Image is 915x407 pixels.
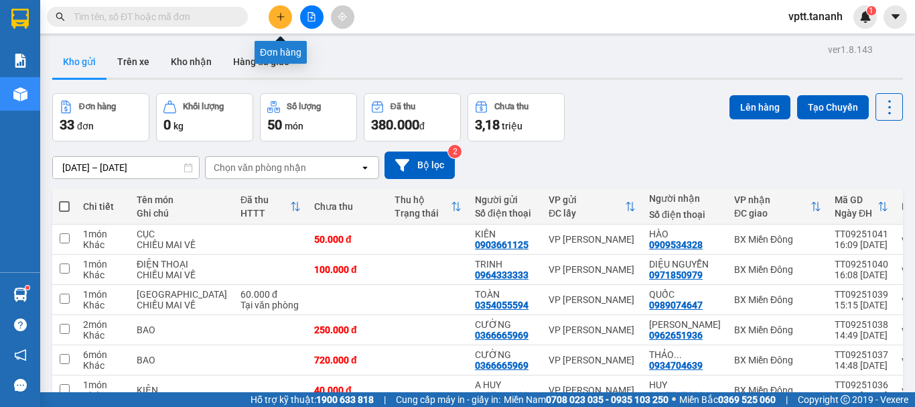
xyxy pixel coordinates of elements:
[448,145,462,158] sup: 2
[314,201,381,212] div: Chưa thu
[83,300,123,310] div: Khác
[137,194,227,205] div: Tên món
[314,355,381,365] div: 720.000 đ
[786,392,788,407] span: |
[364,93,461,141] button: Đã thu380.000đ
[502,121,522,131] span: triệu
[835,300,888,310] div: 15:15 [DATE]
[649,229,721,239] div: HÀO
[52,93,149,141] button: Đơn hàng33đơn
[649,330,703,341] div: 0962651936
[835,208,877,219] div: Ngày ĐH
[734,234,821,245] div: BX Miền Đông
[53,157,199,178] input: Select a date range.
[649,270,703,280] div: 0971850979
[234,189,307,225] th: Toggle SortBy
[649,259,721,270] div: DIỆU NGUYỄN
[56,12,65,21] span: search
[338,12,347,21] span: aim
[734,208,811,219] div: ĐC giao
[835,349,888,360] div: TT09251037
[841,395,850,404] span: copyright
[214,161,306,174] div: Chọn văn phòng nhận
[240,208,290,219] div: HTTT
[83,349,123,360] div: 6 món
[395,208,451,219] div: Trạng thái
[276,12,285,21] span: plus
[649,209,721,220] div: Số điện thoại
[83,319,123,330] div: 2 món
[674,349,682,360] span: ...
[828,42,873,57] div: ver 1.8.143
[83,380,123,390] div: 1 món
[316,394,374,405] strong: 1900 633 818
[83,289,123,300] div: 1 món
[475,194,535,205] div: Người gửi
[83,239,123,250] div: Khác
[835,239,888,250] div: 16:09 [DATE]
[475,360,529,371] div: 0366665969
[314,234,381,245] div: 50.000 đ
[649,319,721,330] div: KIM NGÂN
[13,288,27,302] img: warehouse-icon
[137,229,227,239] div: CỤC
[395,194,451,205] div: Thu hộ
[549,264,636,275] div: VP [PERSON_NAME]
[79,102,116,111] div: Đơn hàng
[137,259,227,270] div: ĐIỆN THOẠI
[649,239,703,250] div: 0909534328
[475,349,535,360] div: CƯỜNG
[137,385,227,396] div: KIỆN
[475,270,529,280] div: 0964333333
[137,325,227,335] div: BAO
[83,270,123,280] div: Khác
[11,44,119,60] div: KIÊN
[137,289,227,300] div: TX
[396,392,500,407] span: Cung cấp máy in - giấy in:
[384,152,455,179] button: Bộ lọc
[13,87,27,101] img: warehouse-icon
[14,349,27,361] span: notification
[475,208,535,219] div: Số điện thoại
[314,385,381,396] div: 40.000 đ
[649,360,703,371] div: 0934704639
[835,319,888,330] div: TT09251038
[128,11,236,44] div: BX [PERSON_NAME]
[128,60,236,78] div: 0909534328
[504,392,668,407] span: Miền Nam
[835,229,888,239] div: TT09251041
[727,189,828,225] th: Toggle SortBy
[137,300,227,310] div: CHIỀU MAI VỀ
[11,9,29,29] img: logo-vxr
[835,380,888,390] div: TT09251036
[734,325,821,335] div: BX Miền Đông
[52,46,107,78] button: Kho gửi
[126,90,145,104] span: CC :
[137,270,227,280] div: CHIỀU MAI VỀ
[734,194,811,205] div: VP nhận
[13,54,27,68] img: solution-icon
[83,360,123,371] div: Khác
[267,117,282,133] span: 50
[137,239,227,250] div: CHIỀU MAI VỀ
[734,355,821,365] div: BX Miền Đông
[549,385,636,396] div: VP [PERSON_NAME]
[77,121,94,131] span: đơn
[371,117,419,133] span: 380.000
[475,117,500,133] span: 3,18
[867,6,876,15] sup: 1
[269,5,292,29] button: plus
[494,102,529,111] div: Chưa thu
[183,102,224,111] div: Khối lượng
[734,294,821,305] div: BX Miền Đông
[475,300,529,310] div: 0354055594
[549,234,636,245] div: VP [PERSON_NAME]
[126,86,237,105] div: 50.000
[475,319,535,330] div: CƯỜNG
[475,239,529,250] div: 0903661125
[107,46,160,78] button: Trên xe
[549,325,636,335] div: VP [PERSON_NAME]
[137,208,227,219] div: Ghi chú
[649,390,703,401] div: 0937717444
[869,6,873,15] span: 1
